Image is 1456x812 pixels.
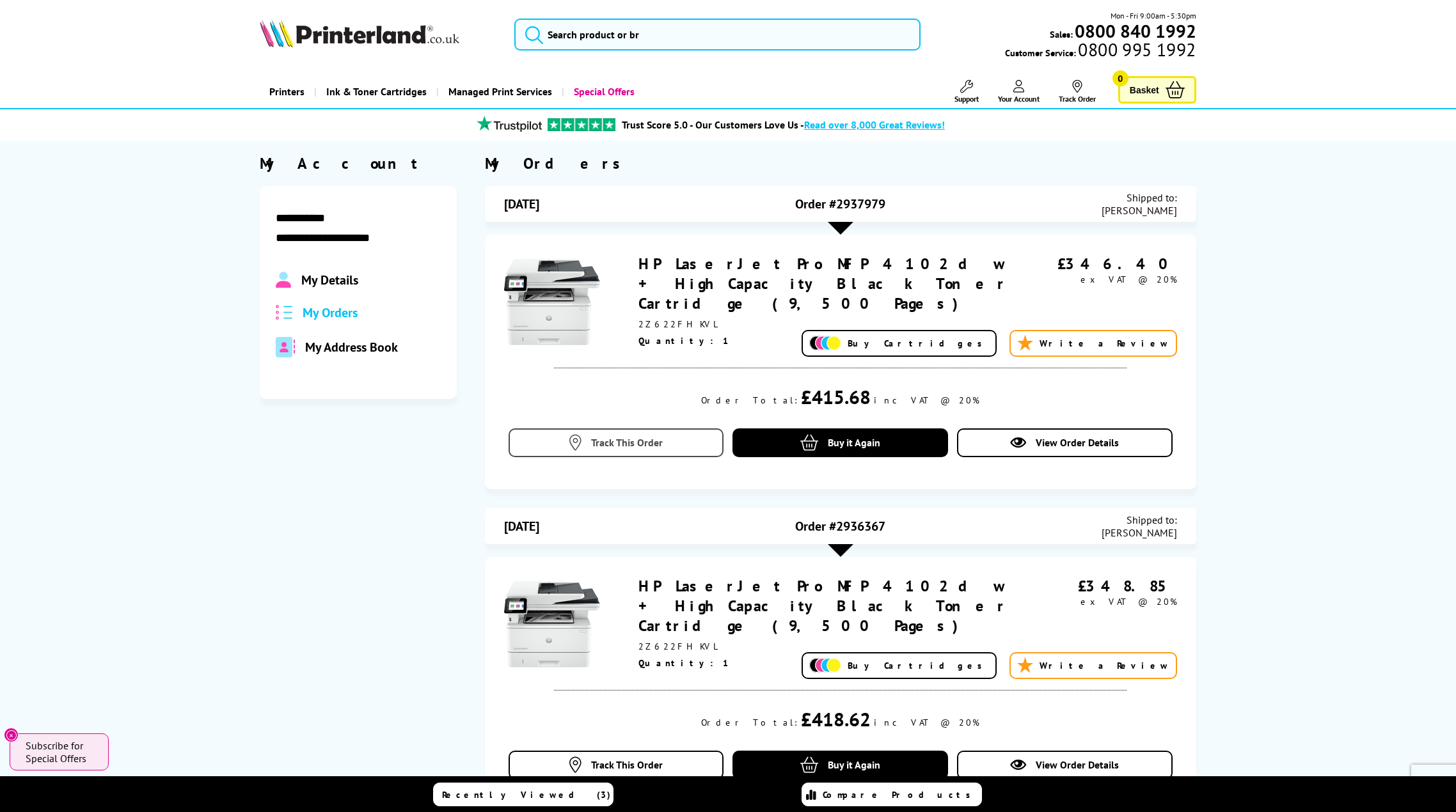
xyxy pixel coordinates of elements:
[1050,28,1073,40] span: Sales:
[504,254,600,350] img: HP LaserJet Pro MFP 4102dw + High Capacity Black Toner Cartridge (9,500 Pages)
[305,339,398,355] span: My Address Book
[809,658,841,673] img: Add Cartridges
[260,153,456,173] div: My Account
[998,80,1040,104] a: Your Account
[638,576,1008,636] a: HP LaserJet Pro MFP 4102dw + High Capacity Black Toner Cartridge (9,500 Pages)
[276,337,295,357] img: address-book-duotone-solid.svg
[1015,254,1177,274] div: £346.40
[809,336,841,350] img: Add Cartridges
[823,789,977,800] span: Compare Products
[957,428,1173,457] a: View Order Details
[732,428,948,457] a: Buy it Again
[732,751,948,779] a: Buy it Again
[957,751,1173,779] a: View Order Details
[998,94,1040,104] span: Your Account
[701,394,798,406] div: Order Total:
[828,436,880,449] span: Buy it Again
[591,436,663,449] span: Track This Order
[1102,513,1177,526] span: Shipped to:
[514,19,921,51] input: Search product or br
[1009,330,1177,357] a: Write a Review
[638,657,731,669] span: Quantity: 1
[638,318,1015,330] div: 2Z622FHKVL
[802,330,997,357] a: Buy Cartridges
[1009,652,1177,679] a: Write a Review
[436,75,562,108] a: Managed Print Services
[638,641,1015,652] div: 2Z622FHKVL
[802,783,982,806] a: Compare Products
[848,660,989,671] span: Buy Cartridges
[795,196,885,212] span: Order #2937979
[701,717,798,728] div: Order Total:
[801,707,871,731] div: £418.62
[1005,43,1196,59] span: Customer Service:
[638,335,731,347] span: Quantity: 1
[562,75,644,108] a: Special Offers
[1102,191,1177,204] span: Shipped to:
[795,518,885,535] span: Order #2936367
[801,384,871,409] div: £415.68
[954,94,979,104] span: Support
[1075,19,1196,43] b: 0800 840 1992
[638,254,1008,313] a: HP LaserJet Pro MFP 4102dw + High Capacity Black Toner Cartridge (9,500 Pages)
[874,717,979,728] div: inc VAT @ 20%
[314,75,436,108] a: Ink & Toner Cartridges
[804,118,945,131] span: Read over 8,000 Great Reviews!
[4,728,19,742] button: Close
[874,394,979,406] div: inc VAT @ 20%
[1059,80,1096,104] a: Track Order
[1102,204,1177,217] span: [PERSON_NAME]
[276,272,290,288] img: Profile.svg
[442,789,611,800] span: Recently Viewed (3)
[828,758,880,771] span: Buy it Again
[1015,596,1177,607] div: ex VAT @ 20%
[509,751,724,779] a: Track This Order
[1015,274,1177,285] div: ex VAT @ 20%
[504,576,600,672] img: HP LaserJet Pro MFP 4102dw + High Capacity Black Toner Cartridge (9,500 Pages)
[1015,576,1177,596] div: £348.85
[548,118,615,131] img: trustpilot rating
[485,153,1196,173] div: My Orders
[504,518,539,535] span: [DATE]
[848,338,989,349] span: Buy Cartridges
[1112,70,1128,86] span: 0
[260,19,498,50] a: Printerland Logo
[303,304,358,321] span: My Orders
[1036,436,1119,449] span: View Order Details
[1102,526,1177,539] span: [PERSON_NAME]
[1040,338,1169,349] span: Write a Review
[1111,10,1196,22] span: Mon - Fri 9:00am - 5:30pm
[26,739,96,765] span: Subscribe for Special Offers
[471,116,548,132] img: trustpilot rating
[1036,758,1119,771] span: View Order Details
[802,652,997,679] a: Buy Cartridges
[504,196,539,212] span: [DATE]
[1076,43,1196,56] span: 0800 995 1992
[622,118,945,131] a: Trust Score 5.0 - Our Customers Love Us -Read over 8,000 Great Reviews!
[591,758,663,771] span: Track This Order
[260,19,459,47] img: Printerland Logo
[954,80,979,104] a: Support
[433,783,613,806] a: Recently Viewed (3)
[509,428,724,457] a: Track This Order
[276,305,292,320] img: all-order.svg
[1040,660,1169,671] span: Write a Review
[301,272,358,288] span: My Details
[1130,81,1159,98] span: Basket
[326,75,427,108] span: Ink & Toner Cartridges
[260,75,314,108] a: Printers
[1073,25,1196,37] a: 0800 840 1992
[1118,76,1196,104] a: Basket 0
